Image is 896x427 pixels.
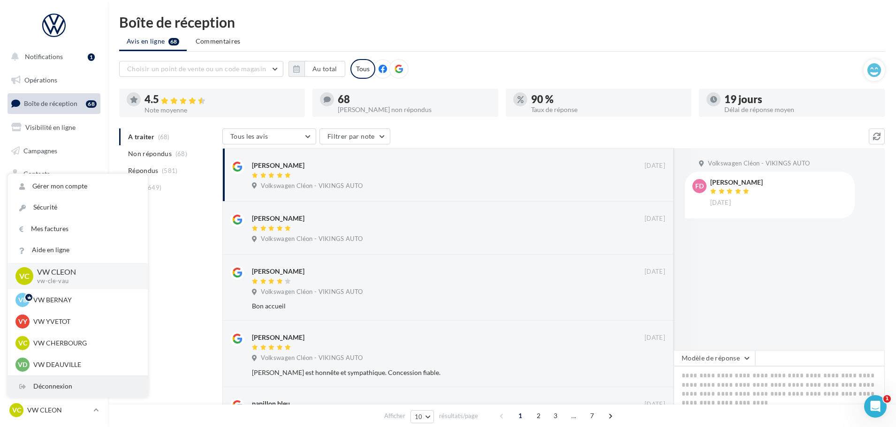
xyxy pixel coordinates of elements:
[864,395,887,418] iframe: Intercom live chat
[585,408,600,423] span: 7
[338,94,491,105] div: 68
[674,350,755,366] button: Modèle de réponse
[645,215,665,223] span: [DATE]
[18,317,27,326] span: VY
[261,354,363,362] span: Volkswagen Cléon - VIKINGS AUTO
[6,234,102,262] a: PLV et print personnalisable
[27,405,90,415] p: VW CLEON
[33,295,137,305] p: VW BERNAY
[724,106,877,113] div: Délai de réponse moyen
[8,176,148,197] a: Gérer mon compte
[33,360,137,369] p: VW DEAUVILLE
[24,99,77,107] span: Boîte de réception
[6,70,102,90] a: Opérations
[23,170,50,178] span: Contacts
[222,128,316,144] button: Tous les avis
[252,333,304,342] div: [PERSON_NAME]
[252,368,604,377] div: [PERSON_NAME] est honnête et sympathique. Concession fiable.
[144,94,297,105] div: 4.5
[252,301,604,311] div: Bon accueil
[88,53,95,61] div: 1
[196,37,241,46] span: Commentaires
[883,395,891,403] span: 1
[23,146,57,154] span: Campagnes
[6,141,102,161] a: Campagnes
[127,65,266,73] span: Choisir un point de vente ou un code magasin
[548,408,563,423] span: 3
[338,106,491,113] div: [PERSON_NAME] non répondus
[37,277,133,285] p: vw-cle-vau
[708,159,810,168] span: Volkswagen Cléon - VIKINGS AUTO
[19,270,30,281] span: VC
[8,376,148,397] div: Déconnexion
[252,267,304,276] div: [PERSON_NAME]
[710,179,763,186] div: [PERSON_NAME]
[6,47,99,67] button: Notifications 1
[175,150,187,157] span: (68)
[531,94,684,105] div: 90 %
[128,166,159,175] span: Répondus
[289,61,345,77] button: Au total
[86,100,97,108] div: 68
[724,94,877,105] div: 19 jours
[6,118,102,137] a: Visibilité en ligne
[8,218,148,240] a: Mes factures
[128,149,172,158] span: Non répondus
[25,123,76,131] span: Visibilité en ligne
[33,317,137,326] p: VW YVETOT
[25,52,63,60] span: Notifications
[12,405,21,415] span: VC
[261,182,363,190] span: Volkswagen Cléon - VIKINGS AUTO
[6,187,102,207] a: Médiathèque
[24,76,57,84] span: Opérations
[33,338,137,348] p: VW CHERBOURG
[18,295,27,305] span: VB
[319,128,390,144] button: Filtrer par note
[18,360,27,369] span: VD
[645,400,665,409] span: [DATE]
[37,267,133,277] p: VW CLEON
[710,199,731,207] span: [DATE]
[695,181,704,191] span: Fd
[162,167,178,174] span: (581)
[8,197,148,218] a: Sécurité
[566,408,581,423] span: ...
[252,214,304,223] div: [PERSON_NAME]
[6,211,102,231] a: Calendrier
[531,408,546,423] span: 2
[531,106,684,113] div: Taux de réponse
[304,61,345,77] button: Au total
[410,410,434,423] button: 10
[513,408,528,423] span: 1
[146,184,162,191] span: (649)
[8,401,100,419] a: VC VW CLEON
[252,399,290,408] div: papillon bleu
[261,288,363,296] span: Volkswagen Cléon - VIKINGS AUTO
[6,93,102,113] a: Boîte de réception68
[230,132,268,140] span: Tous les avis
[252,161,304,170] div: [PERSON_NAME]
[350,59,375,79] div: Tous
[18,338,27,348] span: VC
[119,61,283,77] button: Choisir un point de vente ou un code magasin
[6,164,102,184] a: Contacts
[144,107,297,113] div: Note moyenne
[8,240,148,261] a: Aide en ligne
[645,334,665,342] span: [DATE]
[6,265,102,293] a: Campagnes DataOnDemand
[261,235,363,243] span: Volkswagen Cléon - VIKINGS AUTO
[645,162,665,170] span: [DATE]
[119,15,885,29] div: Boîte de réception
[645,268,665,276] span: [DATE]
[384,412,405,420] span: Afficher
[439,412,478,420] span: résultats/page
[415,413,423,420] span: 10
